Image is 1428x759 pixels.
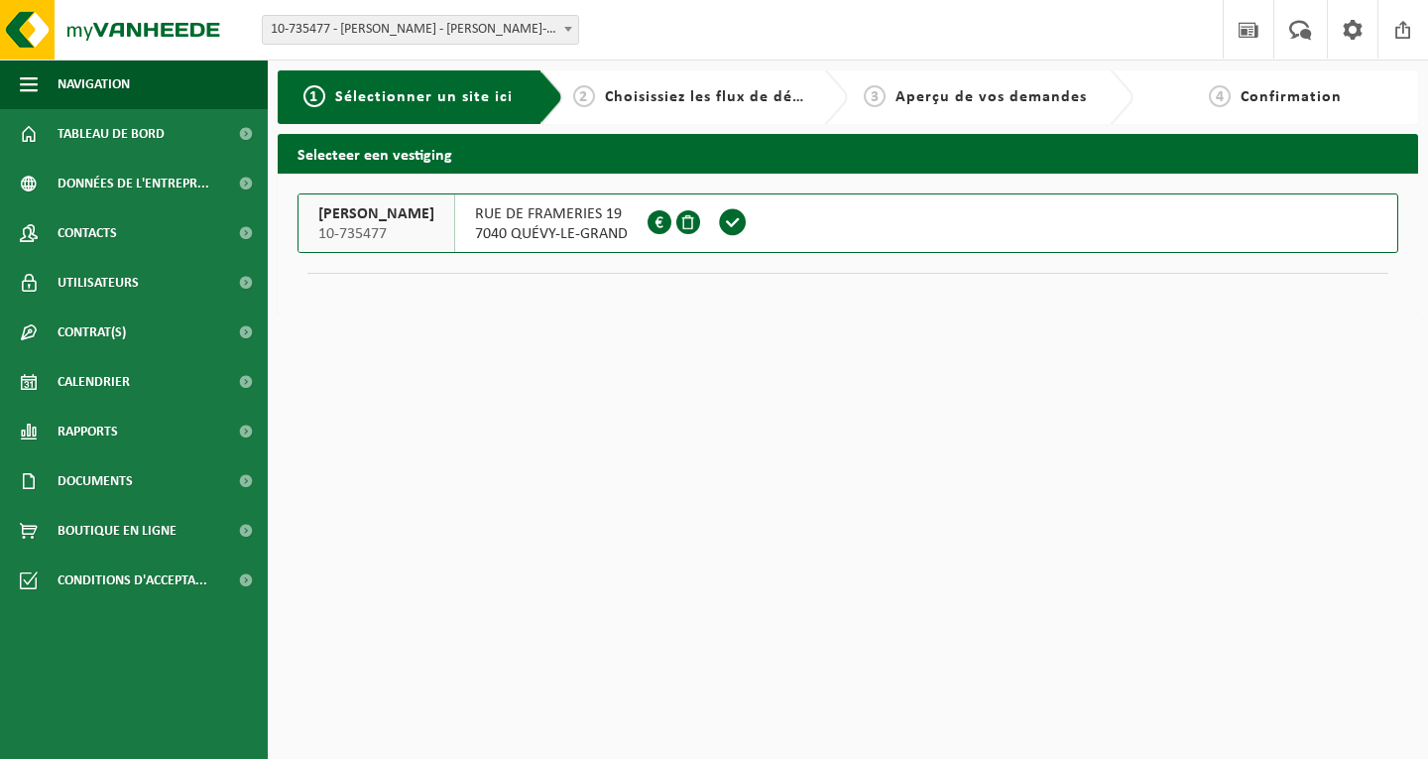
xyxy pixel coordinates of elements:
[475,224,628,244] span: 7040 QUÉVY-LE-GRAND
[58,60,130,109] span: Navigation
[573,85,595,107] span: 2
[605,89,935,105] span: Choisissiez les flux de déchets et récipients
[263,16,578,44] span: 10-735477 - DUBOIS VINCENT - QUÉVY-LE-GRAND
[58,159,209,208] span: Données de l'entrepr...
[262,15,579,45] span: 10-735477 - DUBOIS VINCENT - QUÉVY-LE-GRAND
[297,193,1398,253] button: [PERSON_NAME] 10-735477 RUE DE FRAMERIES 197040 QUÉVY-LE-GRAND
[335,89,513,105] span: Sélectionner un site ici
[58,407,118,456] span: Rapports
[895,89,1087,105] span: Aperçu de vos demandes
[1241,89,1342,105] span: Confirmation
[58,258,139,308] span: Utilisateurs
[318,224,434,244] span: 10-735477
[303,85,325,107] span: 1
[278,134,1418,173] h2: Selecteer een vestiging
[58,308,126,357] span: Contrat(s)
[475,204,628,224] span: RUE DE FRAMERIES 19
[58,556,207,605] span: Conditions d'accepta...
[864,85,886,107] span: 3
[58,456,133,506] span: Documents
[58,109,165,159] span: Tableau de bord
[1209,85,1231,107] span: 4
[318,204,434,224] span: [PERSON_NAME]
[58,357,130,407] span: Calendrier
[58,506,177,556] span: Boutique en ligne
[58,208,117,258] span: Contacts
